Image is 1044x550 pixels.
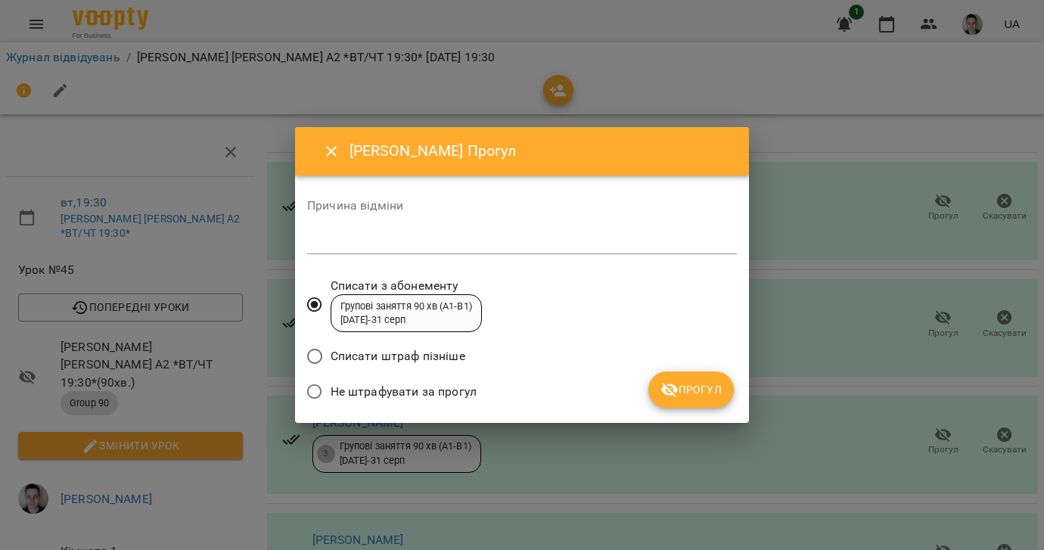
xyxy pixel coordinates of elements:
span: Прогул [660,381,722,399]
label: Причина відміни [307,200,737,212]
span: Списати штраф пізніше [331,347,465,365]
button: Прогул [648,371,734,408]
button: Close [313,133,350,169]
span: Не штрафувати за прогул [331,383,477,401]
h6: [PERSON_NAME] Прогул [350,139,731,163]
div: Групові заняття 90 хв (А1-В1) [DATE] - 31 серп [340,300,472,328]
span: Списати з абонементу [331,277,482,295]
